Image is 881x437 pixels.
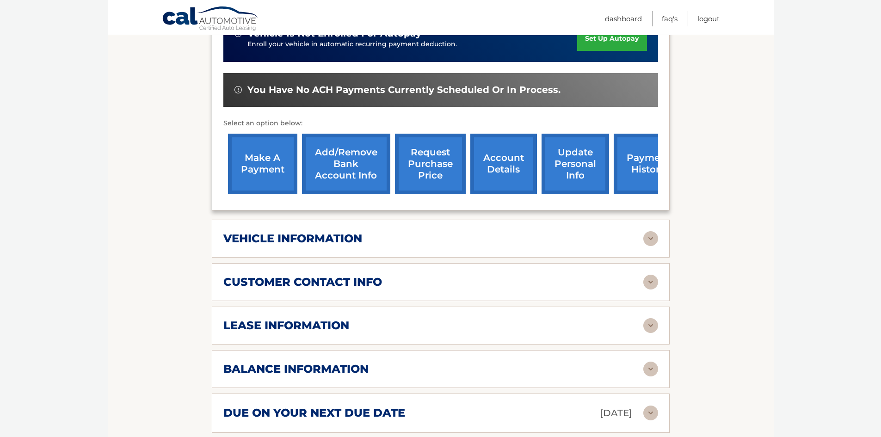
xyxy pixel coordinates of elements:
[223,232,362,246] h2: vehicle information
[643,362,658,376] img: accordion-rest.svg
[542,134,609,194] a: update personal info
[247,84,561,96] span: You have no ACH payments currently scheduled or in process.
[577,26,647,51] a: set up autopay
[614,134,683,194] a: payment history
[223,319,349,332] h2: lease information
[302,134,390,194] a: Add/Remove bank account info
[643,318,658,333] img: accordion-rest.svg
[697,11,720,26] a: Logout
[605,11,642,26] a: Dashboard
[600,405,632,421] p: [DATE]
[234,86,242,93] img: alert-white.svg
[223,406,405,420] h2: due on your next due date
[643,275,658,289] img: accordion-rest.svg
[662,11,678,26] a: FAQ's
[162,6,259,33] a: Cal Automotive
[223,118,658,129] p: Select an option below:
[643,231,658,246] img: accordion-rest.svg
[223,362,369,376] h2: balance information
[223,275,382,289] h2: customer contact info
[643,406,658,420] img: accordion-rest.svg
[395,134,466,194] a: request purchase price
[228,134,297,194] a: make a payment
[470,134,537,194] a: account details
[247,39,578,49] p: Enroll your vehicle in automatic recurring payment deduction.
